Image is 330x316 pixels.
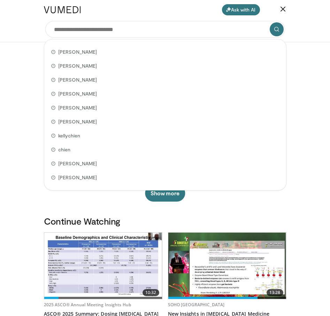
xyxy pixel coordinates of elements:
[58,90,97,97] span: [PERSON_NAME]
[145,185,185,202] button: Show more
[58,48,97,55] span: [PERSON_NAME]
[222,4,260,15] button: Ask with AI
[267,289,283,296] span: 13:28
[168,233,286,299] a: 13:28
[58,160,97,167] span: [PERSON_NAME]
[168,302,225,308] a: SOHO [GEOGRAPHIC_DATA]
[44,233,162,299] img: 234fd99a-7f46-4e9d-adf0-010bc245e163.620x360_q85_upscale.jpg
[44,302,131,308] a: 2025 ASCO® Annual Meeting Insights Hub
[58,76,97,83] span: [PERSON_NAME]
[58,62,97,69] span: [PERSON_NAME]
[58,118,97,125] span: [PERSON_NAME]
[143,289,159,296] span: 10:32
[58,146,70,153] span: chien
[168,233,286,299] img: 3f3a4106-fa6e-4926-9ca1-d413054d454d.620x360_q85_upscale.jpg
[45,21,285,38] input: Search topics, interventions
[44,233,162,299] a: 10:32
[58,104,97,111] span: [PERSON_NAME]
[58,174,97,181] span: [PERSON_NAME]
[58,132,80,139] span: kellychien
[44,216,286,227] h3: Continue Watching
[44,6,81,13] img: VuMedi Logo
